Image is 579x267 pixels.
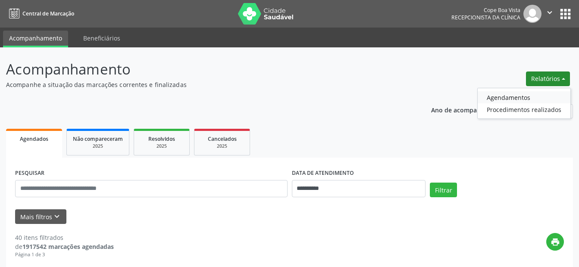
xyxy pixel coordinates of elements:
p: Acompanhe a situação das marcações correntes e finalizadas [6,80,403,89]
span: Resolvidos [148,135,175,143]
a: Agendamentos [478,91,570,103]
a: Acompanhamento [3,31,68,47]
i: keyboard_arrow_down [52,212,62,221]
div: de [15,242,114,251]
div: 2025 [73,143,123,149]
p: Acompanhamento [6,59,403,80]
span: Recepcionista da clínica [451,14,520,21]
button:  [541,5,558,23]
button: apps [558,6,573,22]
button: print [546,233,564,251]
img: img [523,5,541,23]
label: PESQUISAR [15,167,44,180]
i: print [551,237,560,247]
a: Procedimentos realizados [478,103,570,115]
div: Página 1 de 3 [15,251,114,258]
i:  [545,8,554,17]
span: Cancelados [208,135,237,143]
a: Central de Marcação [6,6,74,21]
ul: Relatórios [477,88,571,119]
div: 2025 [140,143,183,149]
span: Agendados [20,135,48,143]
a: Beneficiários [77,31,126,46]
strong: 1917542 marcações agendadas [22,242,114,251]
button: Relatórios [526,71,570,86]
label: DATA DE ATENDIMENTO [292,167,354,180]
span: Não compareceram [73,135,123,143]
div: 40 itens filtrados [15,233,114,242]
button: Filtrar [430,183,457,197]
div: 2025 [200,143,244,149]
span: Central de Marcação [22,10,74,17]
button: Mais filtroskeyboard_arrow_down [15,209,66,224]
div: Cope Boa Vista [451,6,520,14]
p: Ano de acompanhamento [431,104,507,115]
